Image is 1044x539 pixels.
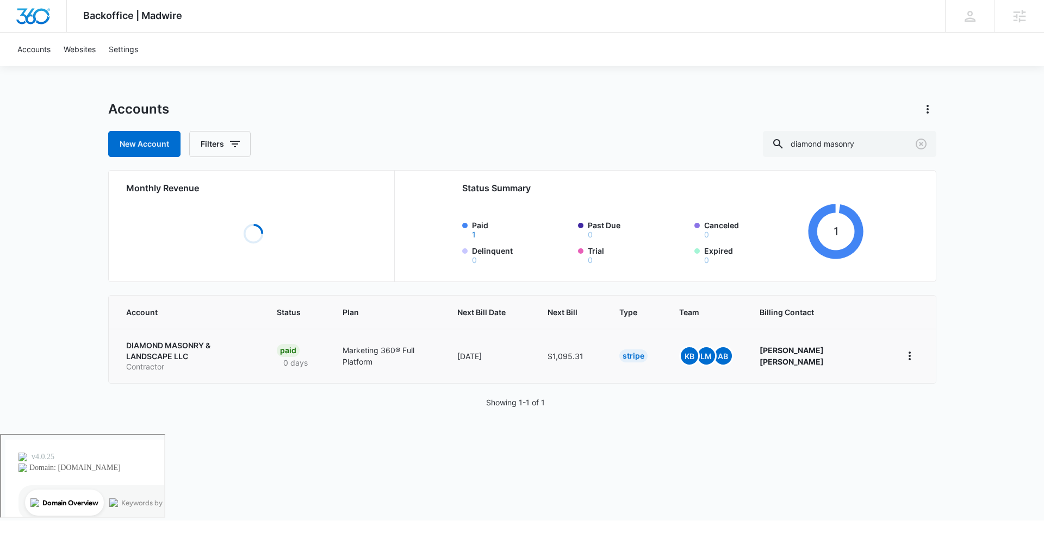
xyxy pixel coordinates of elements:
[126,306,235,318] span: Account
[535,329,606,383] td: $1,095.31
[548,306,577,318] span: Next Bill
[698,347,715,365] span: LM
[277,306,301,318] span: Status
[17,28,26,37] img: website_grey.svg
[29,63,38,72] img: tab_domain_overview_orange.svg
[588,220,688,239] label: Past Due
[57,33,102,66] a: Websites
[834,224,838,238] tspan: 1
[189,131,251,157] button: Filters
[760,346,824,366] strong: [PERSON_NAME] [PERSON_NAME]
[472,245,572,264] label: Delinquent
[102,33,145,66] a: Settings
[108,101,169,117] h1: Accounts
[126,340,251,361] p: DIAMOND MASONRY & LANDSCAPE LLC
[679,306,718,318] span: Team
[457,306,506,318] span: Next Bill Date
[619,349,648,362] div: Stripe
[126,361,251,372] p: Contractor
[912,135,930,153] button: Clear
[108,63,117,72] img: tab_keywords_by_traffic_grey.svg
[17,17,26,26] img: logo_orange.svg
[28,28,120,37] div: Domain: [DOMAIN_NAME]
[126,181,381,195] h2: Monthly Revenue
[704,245,804,264] label: Expired
[588,245,688,264] label: Trial
[30,17,53,26] div: v 4.0.25
[760,306,875,318] span: Billing Contact
[277,357,314,368] p: 0 days
[619,306,637,318] span: Type
[343,306,431,318] span: Plan
[681,347,698,365] span: KB
[472,231,476,239] button: Paid
[919,101,936,118] button: Actions
[11,33,57,66] a: Accounts
[472,220,572,239] label: Paid
[714,347,732,365] span: AB
[486,397,545,408] p: Showing 1-1 of 1
[901,347,918,365] button: home
[83,10,182,21] span: Backoffice | Madwire
[277,344,300,357] div: Paid
[108,131,181,157] a: New Account
[704,220,804,239] label: Canceled
[763,131,936,157] input: Search
[41,64,97,71] div: Domain Overview
[462,181,864,195] h2: Status Summary
[120,64,183,71] div: Keywords by Traffic
[343,344,431,367] p: Marketing 360® Full Platform
[444,329,535,383] td: [DATE]
[126,340,251,372] a: DIAMOND MASONRY & LANDSCAPE LLCContractor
